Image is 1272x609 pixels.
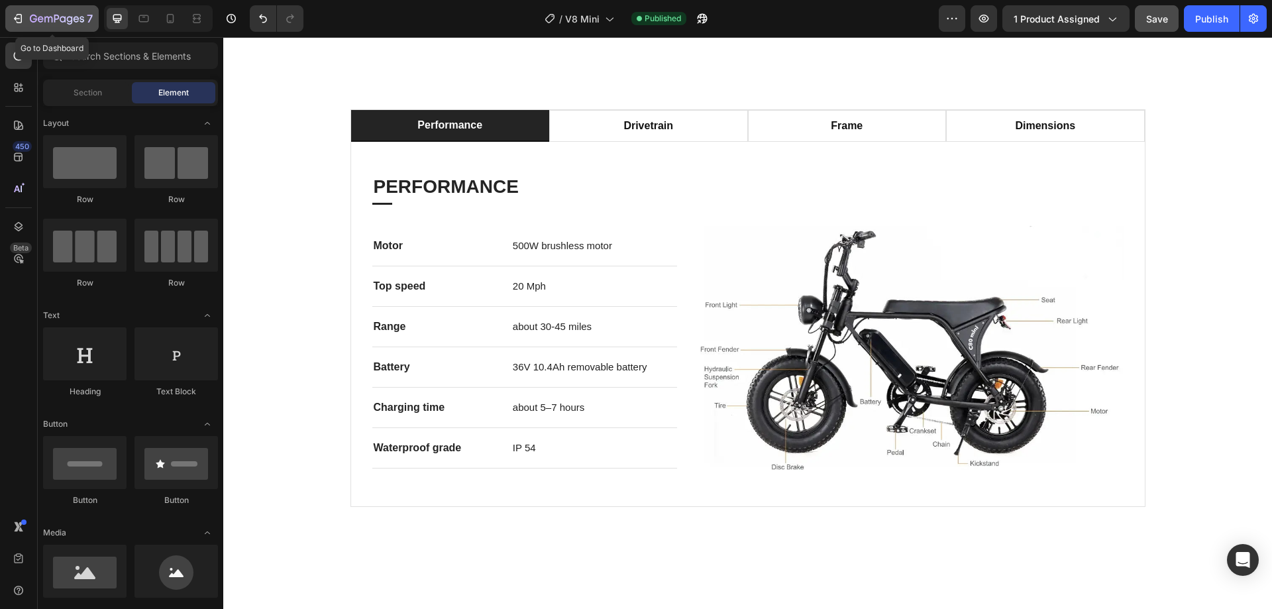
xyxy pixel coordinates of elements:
[43,309,60,321] span: Text
[290,243,323,254] span: 20 Mph
[197,522,218,543] span: Toggle open
[197,113,218,134] span: Toggle open
[1227,544,1259,576] div: Open Intercom Messenger
[1195,12,1228,26] div: Publish
[608,81,639,97] p: frame
[43,527,66,539] span: Media
[149,137,900,163] h2: PERFORMANCE
[87,11,93,27] p: 7
[1135,5,1179,32] button: Save
[43,117,69,129] span: Layout
[559,12,562,26] span: /
[10,243,32,253] div: Beta
[43,194,127,205] div: Row
[290,324,424,335] span: 36V 10.4Ah removable battery
[43,386,127,398] div: Heading
[290,284,368,295] span: about 30-45 miles
[1146,13,1168,25] span: Save
[134,494,218,506] div: Button
[150,324,187,335] strong: Battery
[134,194,218,205] div: Row
[150,203,180,214] strong: Motor
[290,364,361,376] span: about 5–7 hours
[1184,5,1240,32] button: Publish
[150,364,222,376] strong: Charging time
[134,277,218,289] div: Row
[150,243,203,254] strong: Top speed
[158,87,189,99] span: Element
[1002,5,1130,32] button: 1 product assigned
[400,81,450,97] p: drivetrain
[13,141,32,152] div: 450
[43,277,127,289] div: Row
[290,405,313,416] span: IP 54
[43,418,68,430] span: Button
[197,305,218,326] span: Toggle open
[5,5,99,32] button: 7
[134,386,218,398] div: Text Block
[565,12,600,26] span: V8 Mini
[150,405,238,416] strong: Waterproof grade
[74,87,102,99] span: Section
[250,5,303,32] div: Undo/Redo
[197,414,218,435] span: Toggle open
[223,37,1272,609] iframe: Design area
[645,13,681,25] span: Published
[474,189,900,437] img: V8 mini Introduction
[150,284,183,295] strong: Range
[43,494,127,506] div: Button
[792,81,852,97] p: dimensions
[1014,12,1100,26] span: 1 product assigned
[290,203,389,214] span: 500W brushless motor
[43,42,218,69] input: Search Sections & Elements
